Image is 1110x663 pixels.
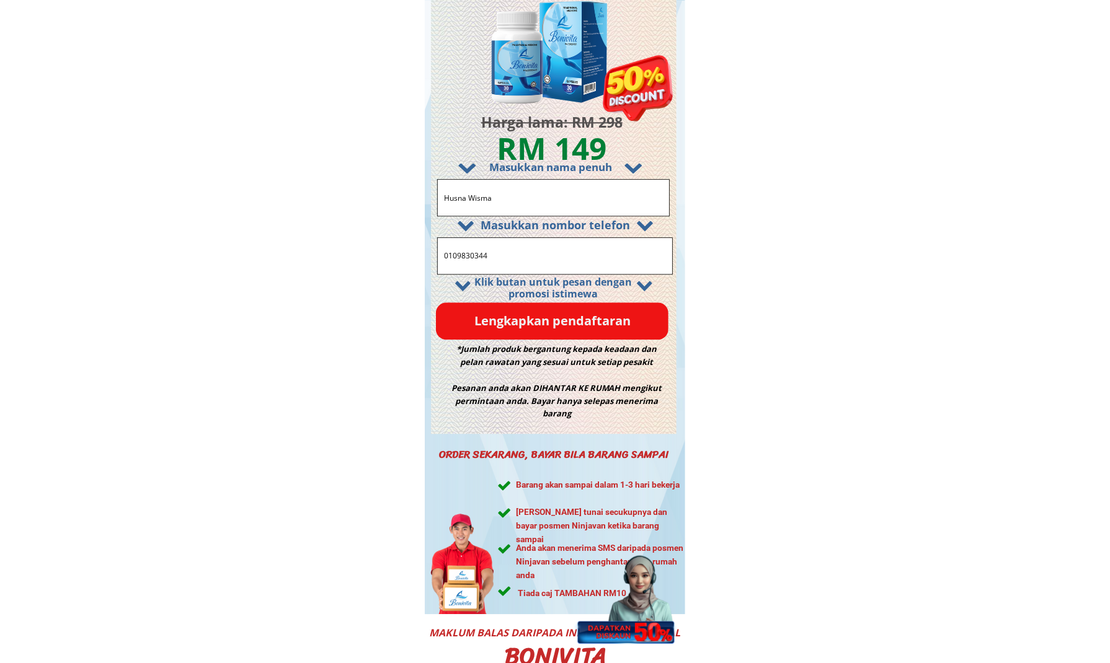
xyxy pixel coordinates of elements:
input: Nombor telefon [441,238,668,274]
input: Nama penuh [441,180,666,216]
h3: Barang akan sampai dalam 1-3 hari bekerja [516,478,686,506]
h3: [PERSON_NAME] tunai secukupnya dan bayar posmen Ninjavan ketika barang sampai​ [516,506,686,560]
h3: *Jumlah produk bergantung kepada keadaan dan pelan rawatan yang sesuai untuk setiap pesakit Pesan... [446,343,667,420]
h3: RM 149 [461,123,643,172]
p: Lengkapkan pendaftaran [436,302,668,340]
h3: Harga lama: RM 298 [450,111,654,134]
div: ORDER SEKARANG, BAYAR BILA BARANG SAMPAI [429,446,679,480]
div: Maklum balas daripada influencer terkenal [428,625,682,641]
h3: Anda akan menerima SMS daripada posmen Ninjavan sebelum penghantaran ke rumah anda [516,542,686,596]
h3: Masukkan nama penuh [444,159,657,175]
h3: Tiada caj TAMBAHAN RM10 [518,587,688,614]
